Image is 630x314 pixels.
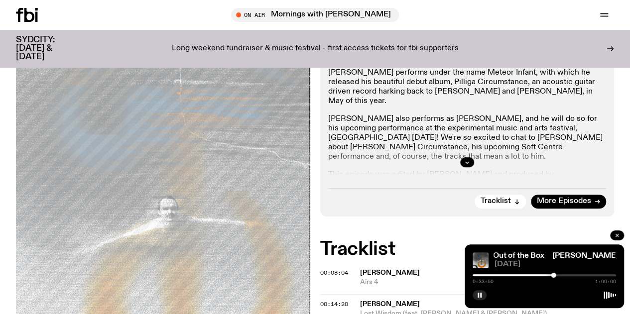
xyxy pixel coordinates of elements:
[328,114,607,162] p: [PERSON_NAME] also performs as [PERSON_NAME], and he will do so for his upcoming performance at t...
[531,195,606,209] a: More Episodes
[320,300,348,308] span: 00:14:20
[15,22,43,30] a: Tracklist
[360,269,420,276] span: [PERSON_NAME]
[4,40,145,51] h3: Style
[320,302,348,307] button: 00:14:20
[537,198,591,205] span: More Episodes
[16,36,80,61] h3: SYDCITY: [DATE] & [DATE]
[4,69,34,78] label: Font Size
[4,4,145,13] div: Outline
[356,252,544,260] a: [PERSON_NAME] aka Meteor Infant - Out of the Box
[15,13,54,21] a: Back to Top
[360,301,420,308] span: [PERSON_NAME]
[328,59,607,106] p: [DATE], we're thrilled to be joined by Gomeroi musician, [PERSON_NAME]. [PERSON_NAME] performs un...
[320,269,348,277] span: 00:08:04
[475,195,526,209] button: Tracklist
[495,261,616,268] span: [DATE]
[320,240,615,258] h2: Tracklist
[595,279,616,284] span: 1:00:00
[172,44,459,53] p: Long weekend fundraiser & music festival - first access tickets for fbi supporters
[481,198,511,205] span: Tracklist
[360,278,615,287] span: Airs 4
[473,252,489,268] img: An arty glitched black and white photo of Liam treading water in a creek or river.
[320,270,348,276] button: 00:08:04
[473,279,494,284] span: 0:33:50
[231,8,399,22] button: On AirMornings with [PERSON_NAME]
